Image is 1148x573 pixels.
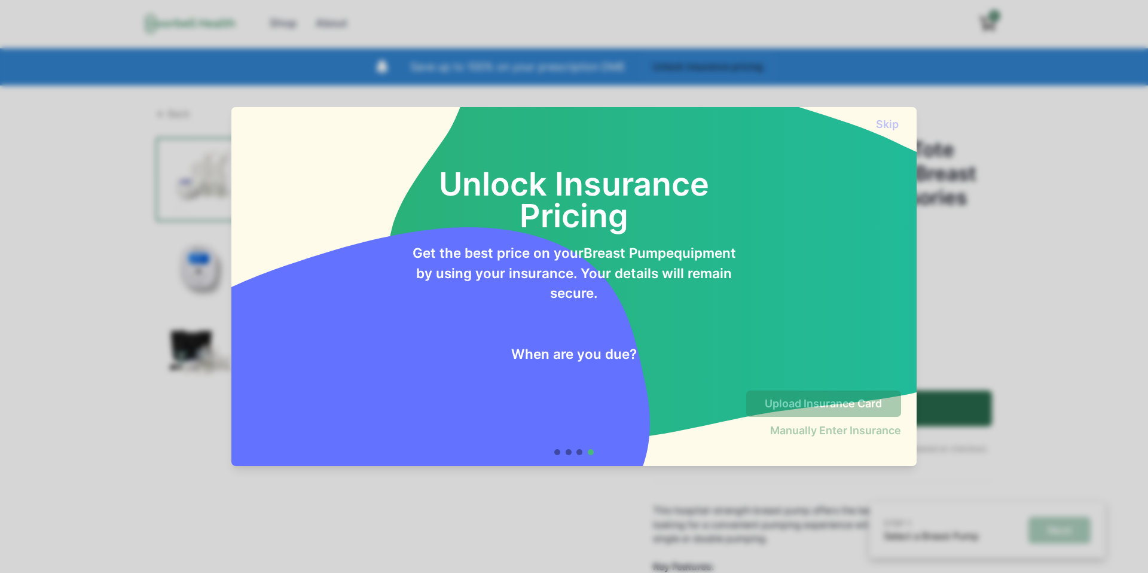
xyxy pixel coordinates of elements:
[746,391,901,417] button: Upload Insurance Card
[765,397,882,410] p: Upload Insurance Card
[770,424,901,437] button: Manually Enter Insurance
[511,346,637,362] h2: When are you due?
[411,136,738,232] h2: Unlock Insurance Pricing
[874,118,901,130] button: Skip
[411,243,738,303] p: Get the best price on your Breast Pump equipment by using your insurance. Your details will remai...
